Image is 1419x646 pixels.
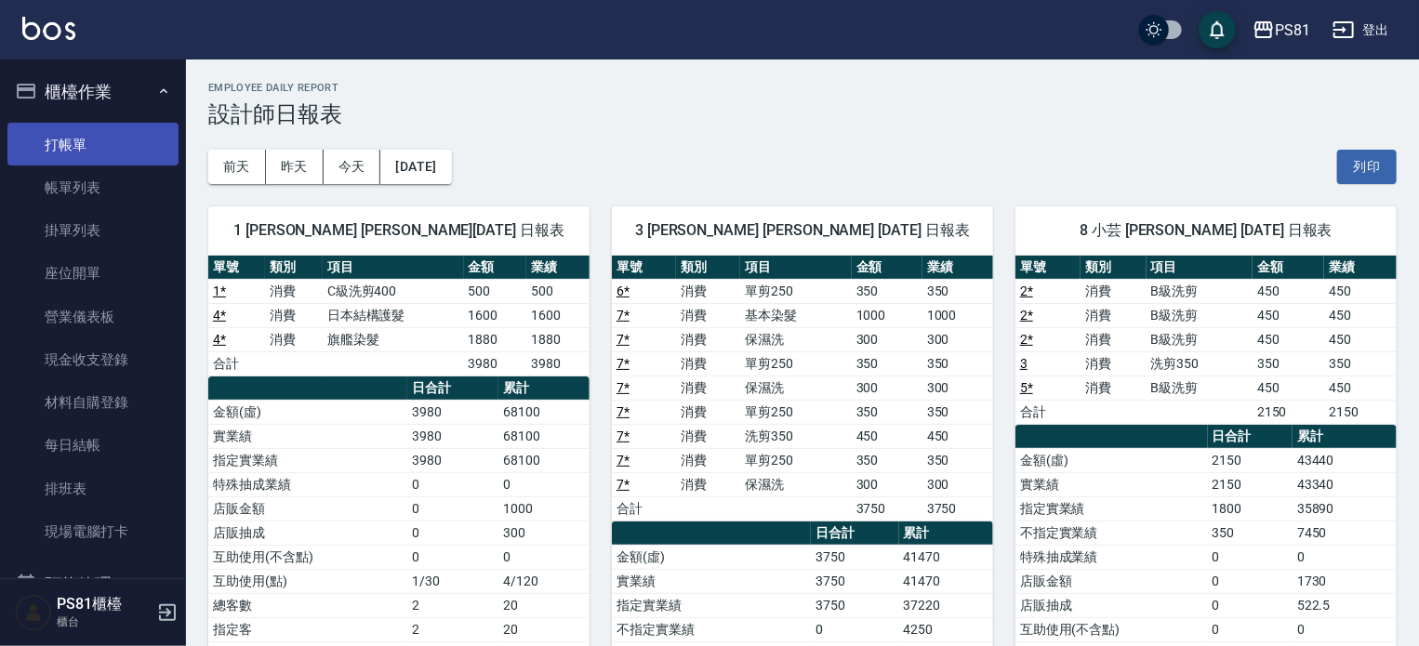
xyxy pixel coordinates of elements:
td: 300 [922,472,993,496]
td: 消費 [1081,303,1146,327]
td: 0 [1293,617,1397,641]
a: 營業儀表板 [7,295,179,337]
td: 消費 [676,424,740,448]
td: 1600 [464,303,527,327]
td: 20 [498,593,590,617]
td: 1800 [1208,496,1293,521]
td: 300 [498,521,590,545]
td: 522.5 [1293,593,1397,617]
th: 單號 [612,256,676,280]
td: 消費 [676,400,740,424]
td: 450 [1253,376,1324,400]
td: 450 [1253,327,1324,351]
td: 3980 [407,424,498,448]
button: 今天 [324,150,381,184]
td: 68100 [498,400,590,424]
td: 350 [922,279,993,303]
td: 4/120 [498,569,590,593]
td: 1000 [922,303,993,327]
td: B級洗剪 [1147,376,1253,400]
button: 列印 [1337,150,1397,184]
td: 0 [407,496,498,521]
td: 店販抽成 [208,521,407,545]
td: 消費 [265,279,322,303]
td: 單剪250 [740,448,852,472]
td: 指定實業績 [612,593,811,617]
td: 互助使用(點) [208,569,407,593]
td: 不指定實業績 [612,617,811,641]
th: 單號 [208,256,265,280]
button: 櫃檯作業 [7,67,179,115]
td: 0 [407,545,498,569]
td: 43340 [1293,472,1397,496]
td: 特殊抽成業績 [208,472,407,496]
td: 洗剪350 [1147,351,1253,376]
td: 300 [852,376,922,400]
button: save [1199,11,1236,48]
td: 消費 [1081,279,1146,303]
td: 互助使用(不含點) [1015,617,1208,641]
td: 300 [922,376,993,400]
td: 2150 [1208,472,1293,496]
td: 0 [1208,569,1293,593]
td: 350 [1208,521,1293,545]
td: B級洗剪 [1147,303,1253,327]
td: 0 [1293,545,1397,569]
h5: PS81櫃檯 [57,595,152,613]
td: 1600 [526,303,590,327]
th: 項目 [1147,256,1253,280]
table: a dense table [1015,256,1397,425]
td: 41470 [899,545,993,569]
td: 350 [852,400,922,424]
td: 1/30 [407,569,498,593]
td: 300 [922,327,993,351]
button: [DATE] [380,150,451,184]
td: 500 [464,279,527,303]
td: 旗艦染髮 [323,327,464,351]
td: 單剪250 [740,279,852,303]
td: 1880 [526,327,590,351]
a: 掛單列表 [7,208,179,251]
td: 單剪250 [740,400,852,424]
a: 現金收支登錄 [7,337,179,380]
td: C級洗剪400 [323,279,464,303]
td: 消費 [1081,327,1146,351]
td: 2 [407,617,498,641]
span: 8 小芸 [PERSON_NAME] [DATE] 日報表 [1038,221,1374,240]
a: 帳單列表 [7,165,179,208]
td: 3980 [407,448,498,472]
td: 基本染髮 [740,303,852,327]
h3: 設計師日報表 [208,101,1397,127]
td: 保濕洗 [740,376,852,400]
td: 3980 [464,351,527,376]
td: 消費 [676,351,740,376]
td: 300 [852,327,922,351]
td: 店販金額 [1015,569,1208,593]
th: 類別 [1081,256,1146,280]
th: 業績 [526,256,590,280]
td: 450 [1324,376,1397,400]
td: 金額(虛) [208,400,407,424]
td: 20 [498,617,590,641]
td: 消費 [676,327,740,351]
p: 櫃台 [57,613,152,630]
td: 350 [922,448,993,472]
td: 0 [811,617,898,641]
h2: Employee Daily Report [208,82,1397,94]
span: 3 [PERSON_NAME] [PERSON_NAME] [DATE] 日報表 [634,221,971,240]
td: 洗剪350 [740,424,852,448]
button: PS81 [1245,11,1318,49]
td: 消費 [265,303,322,327]
td: 3980 [407,400,498,424]
th: 累計 [899,521,993,546]
td: 0 [1208,593,1293,617]
td: 450 [1324,327,1397,351]
td: 350 [1324,351,1397,376]
td: 450 [1324,279,1397,303]
td: 消費 [1081,351,1146,376]
button: 昨天 [266,150,324,184]
td: 指定客 [208,617,407,641]
td: 實業績 [1015,472,1208,496]
span: 1 [PERSON_NAME] [PERSON_NAME][DATE] 日報表 [231,221,567,240]
td: 3750 [811,593,898,617]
